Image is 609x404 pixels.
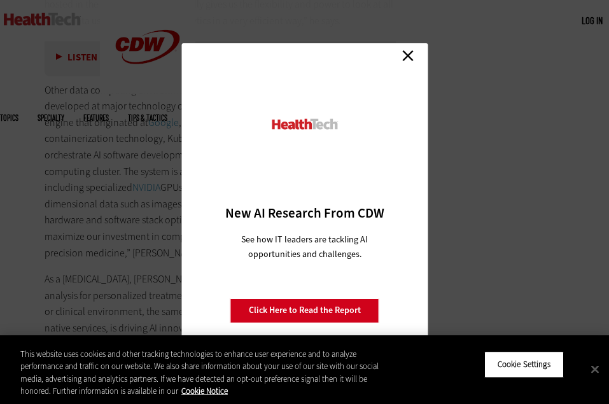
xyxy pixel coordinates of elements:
[581,355,609,383] button: Close
[484,351,564,378] button: Cookie Settings
[181,386,228,396] a: More information about your privacy
[226,232,383,261] p: See how IT leaders are tackling AI opportunities and challenges.
[270,118,339,131] img: HealthTech_0.png
[20,348,398,398] div: This website uses cookies and other tracking technologies to enhance user experience and to analy...
[204,204,405,222] h3: New AI Research From CDW
[230,298,379,323] a: Click Here to Read the Report
[398,46,417,66] a: Close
